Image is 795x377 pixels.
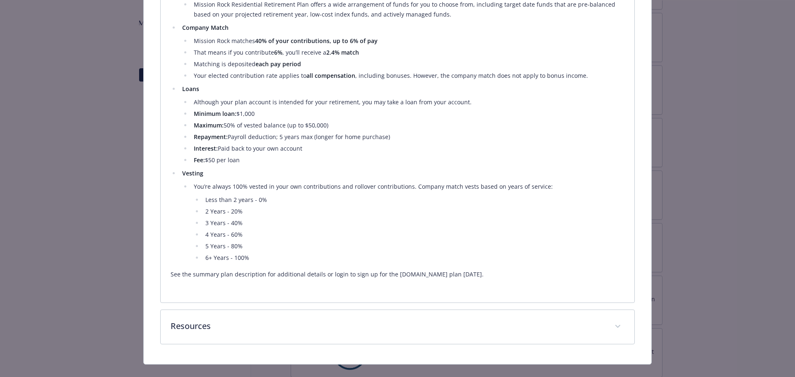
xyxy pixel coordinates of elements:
[255,37,378,45] strong: 40% of your contributions, up to 6% of pay
[171,269,625,279] p: See the summary plan description for additional details or login to sign up for the [DOMAIN_NAME]...
[191,120,625,130] li: 50% of vested balance (up to $50,000)
[191,48,625,58] li: That means if you contribute , you’ll receive a
[203,230,625,240] li: 4 Years - 60%
[203,195,625,205] li: Less than 2 years - 0%
[203,207,625,216] li: 2 Years - 20%
[326,48,359,56] strong: 2.4% match
[171,320,605,332] p: Resources
[191,132,625,142] li: Payroll deduction; 5 years max (longer for home purchase)
[191,36,625,46] li: Mission Rock matches
[203,241,625,251] li: 5 Years - 80%
[191,155,625,165] li: $50 per loan
[194,110,236,118] strong: Minimum loan:
[203,218,625,228] li: 3 Years - 40%
[306,72,355,79] strong: all compensation
[182,85,199,93] strong: Loans​
[274,48,282,56] strong: 6%
[182,24,229,31] strong: Company Match​
[194,144,218,152] strong: Interest:
[203,253,625,263] li: 6+ Years - 100%
[161,310,635,344] div: Resources
[191,59,625,69] li: Matching is deposited
[191,182,625,263] li: You’re always 100% vested in your own contributions and rollover contributions. Company match ves...
[191,144,625,154] li: Paid back to your own account
[194,133,228,141] strong: Repayment:
[182,169,203,177] strong: Vesting
[191,71,625,81] li: Your elected contribution rate applies to , including bonuses. However, the company match does no...
[255,60,301,68] strong: each pay period
[194,156,205,164] strong: Fee:
[194,121,224,129] strong: Maximum:
[191,97,625,107] li: Although your plan account is intended for your retirement, you may take a loan from your account.
[191,109,625,119] li: $1,000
